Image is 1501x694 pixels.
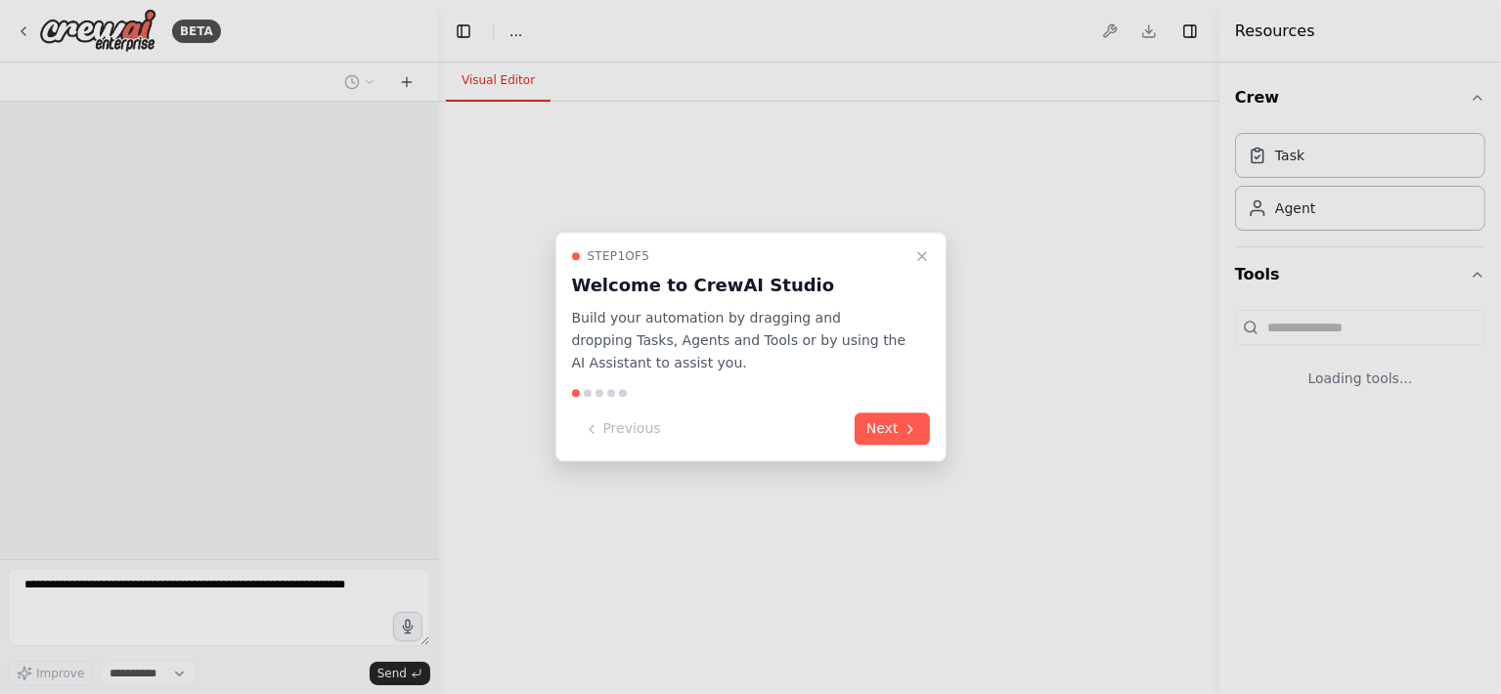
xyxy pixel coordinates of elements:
p: Build your automation by dragging and dropping Tasks, Agents and Tools or by using the AI Assista... [572,307,906,373]
button: Previous [572,413,673,446]
h3: Welcome to CrewAI Studio [572,272,906,299]
button: Hide left sidebar [450,18,477,45]
button: Close walkthrough [910,244,934,268]
button: Next [855,413,930,446]
span: Step 1 of 5 [588,248,650,264]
